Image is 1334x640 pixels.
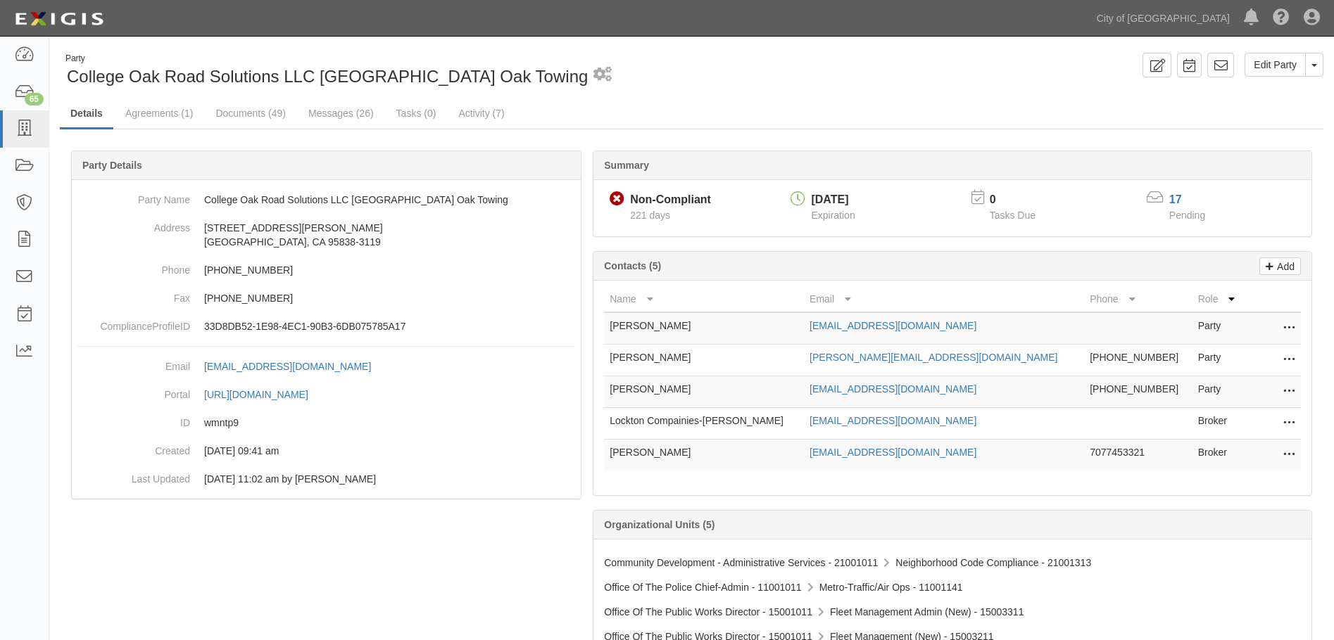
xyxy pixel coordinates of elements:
p: 33D8DB52-1E98-4EC1-90B3-6DB075785A17 [204,319,575,333]
i: 2 scheduled workflows [593,68,612,82]
b: Summary [604,160,649,171]
td: [PERSON_NAME] [604,376,804,408]
span: Office Of The Police Chief-Admin - 11001011 [604,582,801,593]
a: [EMAIL_ADDRESS][DOMAIN_NAME] [810,447,976,458]
span: Expiration [811,210,855,221]
a: [EMAIL_ADDRESS][DOMAIN_NAME] [810,383,976,395]
p: 0 [990,192,1053,208]
td: [PHONE_NUMBER] [1084,345,1192,376]
div: College Oak Road Solutions LLC dba College Oak Towing [60,53,681,89]
a: Edit Party [1245,53,1306,77]
dt: Email [77,352,190,373]
a: Add [1259,257,1301,275]
div: [DATE] [811,192,855,208]
span: Community Development - Administrative Services - 21001011 [604,557,878,568]
dt: Party Name [77,186,190,207]
th: Phone [1084,286,1192,312]
dt: Phone [77,256,190,277]
a: [EMAIL_ADDRESS][DOMAIN_NAME] [204,361,386,372]
b: Organizational Units (5) [604,519,715,530]
span: Neighborhood Code Compliance - 21001313 [895,557,1091,568]
td: Party [1193,376,1245,408]
td: [PHONE_NUMBER] [1084,376,1192,408]
div: Party [65,53,588,65]
dd: 01/04/2024 09:41 am [77,437,575,465]
b: Contacts (5) [604,260,661,271]
dd: College Oak Road Solutions LLC [GEOGRAPHIC_DATA] Oak Towing [77,186,575,214]
a: [URL][DOMAIN_NAME] [204,389,324,400]
span: Fleet Management Admin (New) - 15003311 [830,606,1024,617]
dd: wmntp9 [77,409,575,437]
span: Metro-Traffic/Air Ops - 11001141 [819,582,963,593]
span: Tasks Due [990,210,1036,221]
dt: Portal [77,380,190,402]
dd: 09/25/2025 11:02 am by Tiffany Saich [77,465,575,493]
b: Party Details [82,160,142,171]
th: Email [804,286,1084,312]
td: Party [1193,345,1245,376]
td: Party [1193,312,1245,345]
span: Office Of The Public Works Director - 15001011 [604,606,812,617]
dt: ComplianceProfileID [77,312,190,333]
div: 65 [25,93,44,105]
a: City of [GEOGRAPHIC_DATA] [1090,4,1237,32]
i: Non-Compliant [610,192,624,207]
span: Pending [1169,210,1205,221]
dt: Last Updated [77,465,190,486]
a: [EMAIL_ADDRESS][DOMAIN_NAME] [810,320,976,331]
dd: [STREET_ADDRESS][PERSON_NAME] [GEOGRAPHIC_DATA], CA 95838-3119 [77,214,575,256]
dd: [PHONE_NUMBER] [77,256,575,284]
dt: Address [77,214,190,235]
td: Broker [1193,408,1245,440]
div: Non-Compliant [630,192,711,208]
td: Lockton Compainies-[PERSON_NAME] [604,408,804,440]
dt: ID [77,409,190,430]
a: [EMAIL_ADDRESS][DOMAIN_NAME] [810,415,976,426]
th: Role [1193,286,1245,312]
td: [PERSON_NAME] [604,312,804,345]
a: Agreements (1) [115,99,203,127]
div: [EMAIL_ADDRESS][DOMAIN_NAME] [204,359,371,373]
img: logo-5460c22ac91f19d4615b14bd174203de0afe785f0fc80cf4dbbc73dc1793850b.png [11,6,108,32]
dd: [PHONE_NUMBER] [77,284,575,312]
td: [PERSON_NAME] [604,440,804,471]
span: College Oak Road Solutions LLC [GEOGRAPHIC_DATA] Oak Towing [67,67,588,86]
td: 7077453321 [1084,440,1192,471]
dt: Created [77,437,190,458]
a: Messages (26) [298,99,384,127]
a: 17 [1169,193,1182,205]
td: Broker [1193,440,1245,471]
i: Help Center - Complianz [1273,10,1290,27]
th: Name [604,286,804,312]
a: Details [60,99,113,129]
a: Tasks (0) [386,99,447,127]
span: Since 02/28/2025 [630,210,670,221]
td: [PERSON_NAME] [604,345,804,376]
p: Add [1273,258,1295,274]
a: [PERSON_NAME][EMAIL_ADDRESS][DOMAIN_NAME] [810,352,1057,363]
a: Activity (7) [448,99,515,127]
dt: Fax [77,284,190,305]
a: Documents (49) [205,99,296,127]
